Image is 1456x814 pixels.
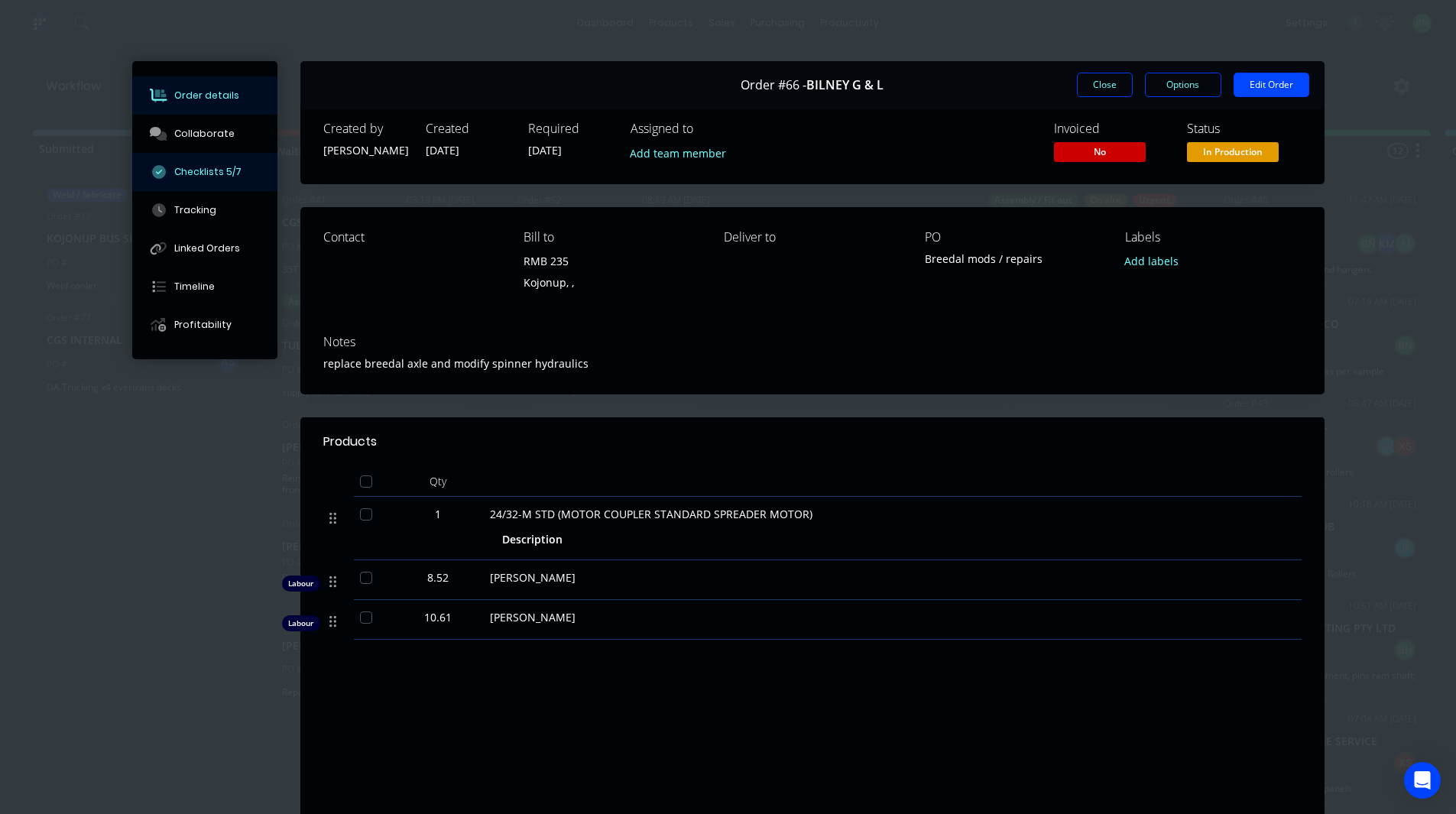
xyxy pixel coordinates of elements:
span: [PERSON_NAME] [490,570,576,585]
div: Bill to [524,230,699,245]
div: Timeline [174,280,215,293]
button: Add team member [621,142,734,163]
button: Order details [132,76,277,115]
button: Tracking [132,191,277,229]
button: Add team member [631,142,734,163]
span: [DATE] [426,143,459,157]
button: Collaborate [132,115,277,153]
div: RMB 235Kojonup, , [524,251,699,300]
div: [PERSON_NAME] [323,142,407,158]
button: Edit Order [1234,73,1309,97]
div: Labour [282,615,320,631]
div: Kojonup, , [524,272,699,293]
div: Created by [323,122,407,136]
div: Required [528,122,612,136]
div: Invoiced [1054,122,1169,136]
div: Status [1187,122,1302,136]
div: Notes [323,335,1302,349]
button: In Production [1187,142,1279,165]
span: [DATE] [528,143,562,157]
div: Assigned to [631,122,783,136]
span: No [1054,142,1146,161]
div: Tracking [174,203,216,217]
div: Labour [282,576,320,592]
span: [PERSON_NAME] [490,610,576,624]
div: Products [323,433,377,451]
div: RMB 235 [524,251,699,272]
div: Created [426,122,510,136]
div: Open Intercom Messenger [1404,762,1441,799]
span: In Production [1187,142,1279,161]
div: Description [502,528,569,550]
button: Checklists 5/7 [132,153,277,191]
span: 24/32-M STD (MOTOR COUPLER STANDARD SPREADER MOTOR) [490,507,812,521]
div: Linked Orders [174,242,240,255]
div: Contact [323,230,499,245]
div: Collaborate [174,127,235,141]
span: Order #66 - [741,78,806,92]
div: replace breedal axle and modify spinner hydraulics [323,355,1302,371]
div: Checklists 5/7 [174,165,242,179]
span: BILNEY G & L [806,78,884,92]
div: Breedal mods / repairs [925,251,1101,272]
button: Add labels [1117,251,1187,271]
div: Deliver to [724,230,900,245]
button: Options [1145,73,1221,97]
div: Qty [392,466,484,497]
button: Timeline [132,268,277,306]
button: Close [1077,73,1133,97]
span: 10.61 [424,609,452,625]
div: PO [925,230,1101,245]
span: 1 [435,506,441,522]
div: Labels [1125,230,1301,245]
span: 8.52 [427,569,449,585]
button: Linked Orders [132,229,277,268]
div: Profitability [174,318,232,332]
button: Profitability [132,306,277,344]
div: Order details [174,89,239,102]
